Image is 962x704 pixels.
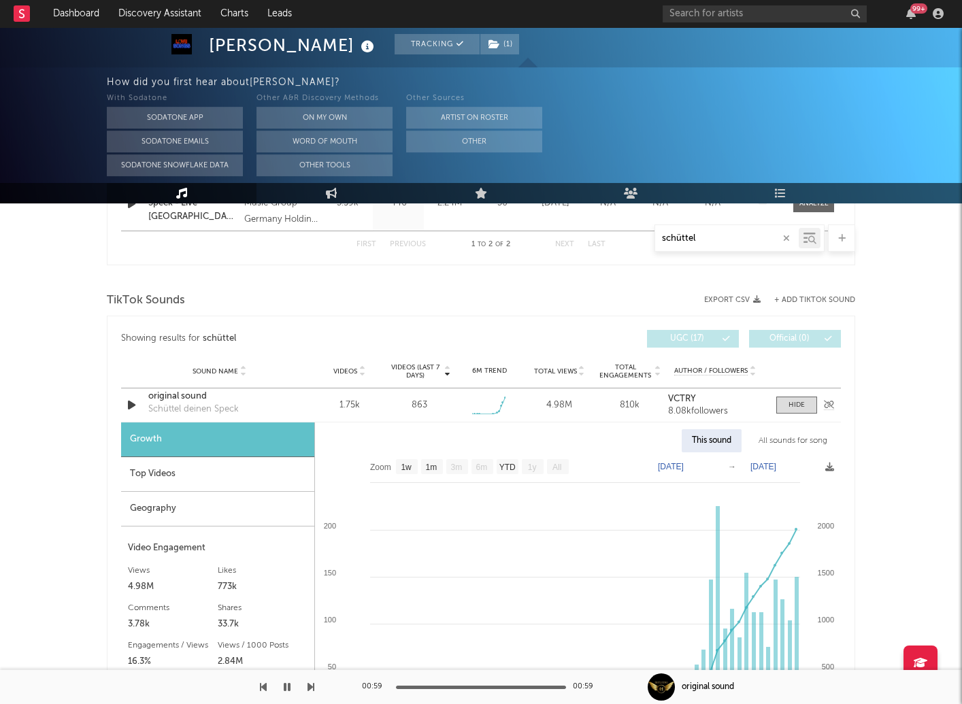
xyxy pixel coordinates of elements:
[107,90,243,107] div: With Sodatone
[480,34,520,54] span: ( 1 )
[534,367,577,375] span: Total Views
[128,616,218,633] div: 3.78k
[333,367,357,375] span: Videos
[128,600,218,616] div: Comments
[107,292,185,309] span: TikTok Sounds
[324,616,336,624] text: 100
[637,197,683,210] div: N/A
[218,616,308,633] div: 33.7k
[401,463,412,472] text: 1w
[750,462,776,471] text: [DATE]
[663,5,867,22] input: Search for artists
[128,579,218,595] div: 4.98M
[427,197,471,210] div: 2.24M
[388,363,443,380] span: Videos (last 7 days)
[476,463,488,472] text: 6m
[406,131,542,152] button: Other
[318,399,381,412] div: 1.75k
[256,131,393,152] button: Word Of Mouth
[528,463,537,472] text: 1y
[218,600,308,616] div: Shares
[655,233,799,244] input: Search by song name or URL
[406,90,542,107] div: Other Sources
[406,107,542,129] button: Artist on Roster
[528,399,591,412] div: 4.98M
[218,563,308,579] div: Likes
[674,367,748,375] span: Author / Followers
[128,540,308,556] div: Video Engagement
[910,3,927,14] div: 99 +
[107,107,243,129] button: Sodatone App
[256,90,393,107] div: Other A&R Discovery Methods
[376,197,420,210] div: 446
[395,34,480,54] button: Tracking
[324,522,336,530] text: 200
[121,492,314,526] div: Geography
[107,154,243,176] button: Sodatone Snowflake Data
[822,663,834,671] text: 500
[647,330,739,348] button: UGC(17)
[148,184,237,224] a: Schüttel deinen Speck - Live [GEOGRAPHIC_DATA] Juni 2009
[218,579,308,595] div: 773k
[128,563,218,579] div: Views
[203,331,236,347] div: schüttel
[758,335,820,343] span: Official ( 0 )
[682,681,734,693] div: original sound
[748,429,837,452] div: All sounds for song
[244,179,318,228] div: 2009 Warner Music Group Germany Holding GmbH / A WarnerMusic Group Company
[533,197,578,210] div: [DATE]
[107,131,243,152] button: Sodatone Emails
[480,34,519,54] button: (1)
[774,297,855,304] button: + Add TikTok Sound
[818,569,834,577] text: 1500
[668,395,763,404] a: VCTRY
[818,616,834,624] text: 1000
[325,197,369,210] div: 3.59k
[128,637,218,654] div: Engagements / Views
[656,335,718,343] span: UGC ( 17 )
[658,462,684,471] text: [DATE]
[818,522,834,530] text: 2000
[573,679,600,695] div: 00:59
[690,197,735,210] div: N/A
[121,330,481,348] div: Showing results for
[552,463,561,472] text: All
[598,399,661,412] div: 810k
[458,366,521,376] div: 6M Trend
[256,107,393,129] button: On My Own
[362,679,389,695] div: 00:59
[121,457,314,492] div: Top Videos
[218,654,308,670] div: 2.84M
[478,197,526,210] div: 30
[585,197,631,210] div: N/A
[704,296,761,304] button: Export CSV
[324,569,336,577] text: 150
[209,34,378,56] div: [PERSON_NAME]
[328,663,336,671] text: 50
[598,363,653,380] span: Total Engagements
[451,463,463,472] text: 3m
[128,654,218,670] div: 16.3%
[728,462,736,471] text: →
[906,8,916,19] button: 99+
[668,395,696,403] strong: VCTRY
[218,637,308,654] div: Views / 1000 Posts
[668,407,763,416] div: 8.08k followers
[121,422,314,457] div: Growth
[499,463,516,472] text: YTD
[148,390,291,403] a: original sound
[412,399,427,412] div: 863
[682,429,742,452] div: This sound
[148,403,239,416] div: Schüttel deinen Speck
[370,463,391,472] text: Zoom
[749,330,841,348] button: Official(0)
[426,463,437,472] text: 1m
[256,154,393,176] button: Other Tools
[761,297,855,304] button: + Add TikTok Sound
[193,367,238,375] span: Sound Name
[107,74,962,90] div: How did you first hear about [PERSON_NAME] ?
